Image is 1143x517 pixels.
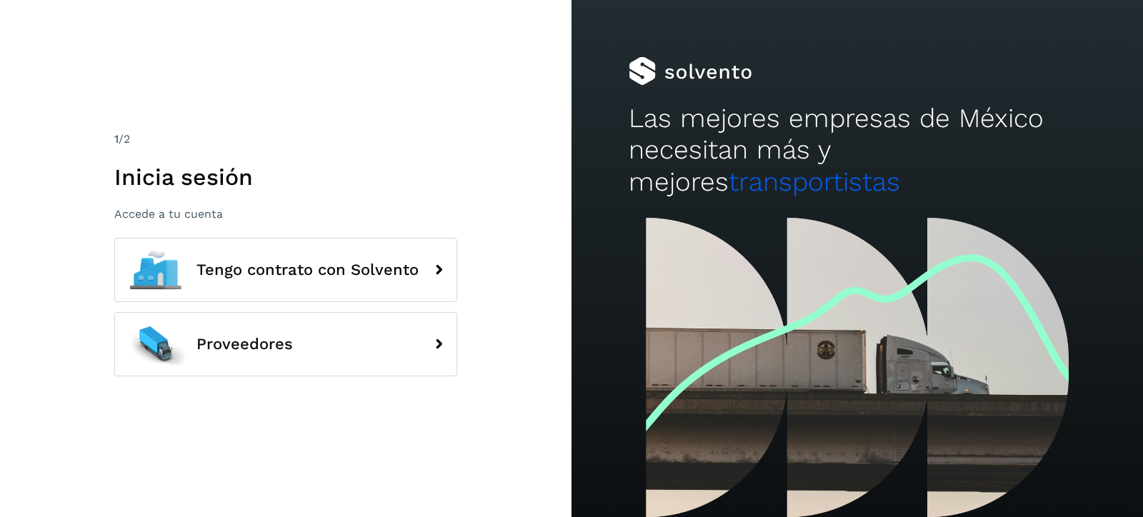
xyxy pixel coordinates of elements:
[196,261,419,278] span: Tengo contrato con Solvento
[114,238,457,302] button: Tengo contrato con Solvento
[196,336,293,353] span: Proveedores
[114,312,457,376] button: Proveedores
[629,103,1086,198] h2: Las mejores empresas de México necesitan más y mejores
[114,131,457,148] div: /2
[729,166,900,197] span: transportistas
[114,207,457,221] p: Accede a tu cuenta
[114,132,119,146] span: 1
[114,164,457,191] h1: Inicia sesión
